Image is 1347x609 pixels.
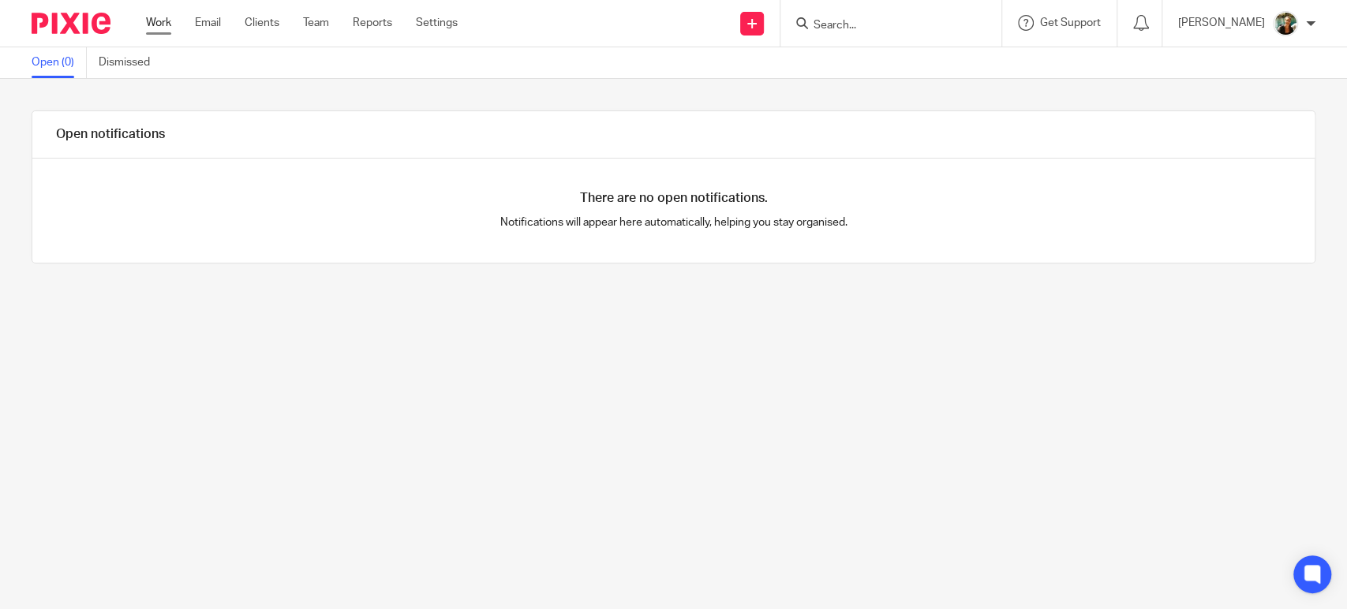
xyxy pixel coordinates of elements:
[32,13,110,34] img: Pixie
[1178,15,1265,31] p: [PERSON_NAME]
[56,126,165,143] h1: Open notifications
[146,15,171,31] a: Work
[416,15,458,31] a: Settings
[303,15,329,31] a: Team
[245,15,279,31] a: Clients
[812,19,954,33] input: Search
[580,190,768,207] h4: There are no open notifications.
[353,15,392,31] a: Reports
[353,215,994,230] p: Notifications will appear here automatically, helping you stay organised.
[99,47,162,78] a: Dismissed
[32,47,87,78] a: Open (0)
[195,15,221,31] a: Email
[1040,17,1101,28] span: Get Support
[1273,11,1298,36] img: Photo2.jpg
